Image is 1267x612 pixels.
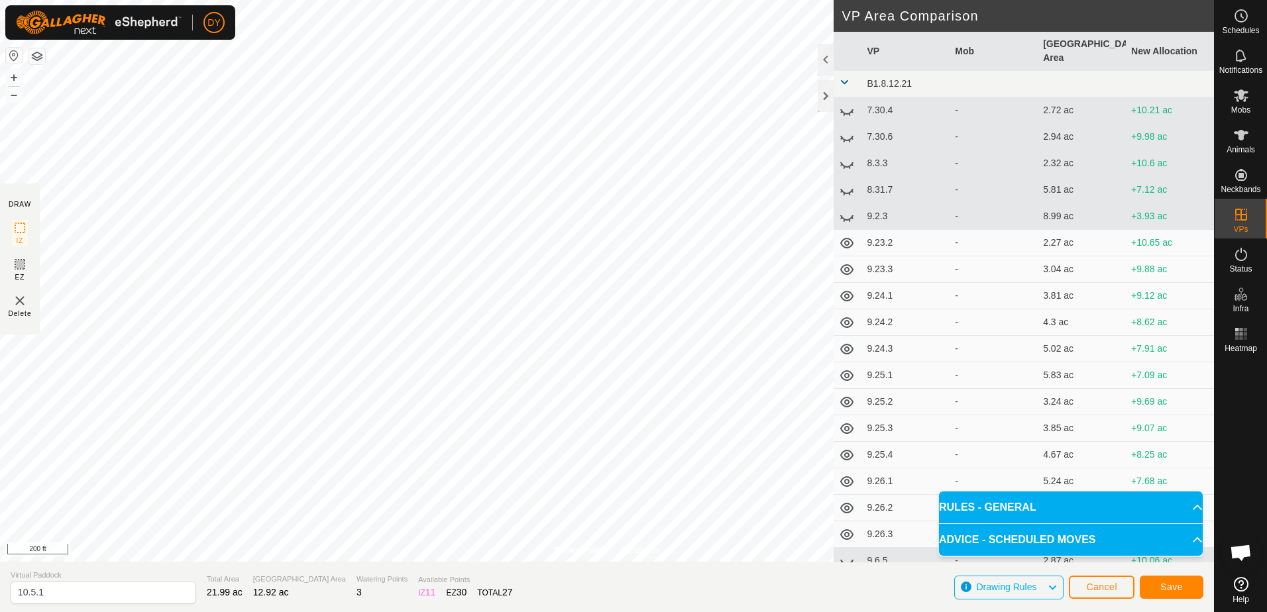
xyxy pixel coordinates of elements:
div: TOTAL [477,586,512,599]
td: 9.26.2 [861,495,950,521]
td: 8.3.3 [861,150,950,177]
button: + [6,70,22,85]
div: - [955,315,1032,329]
td: 9.25.1 [861,362,950,389]
td: 2.72 ac [1038,97,1126,124]
span: Virtual Paddock [11,570,196,581]
td: 3.04 ac [1038,256,1126,283]
td: 9.2.3 [861,203,950,230]
span: Delete [9,309,32,319]
span: [GEOGRAPHIC_DATA] Area [253,574,346,585]
div: - [955,130,1032,144]
td: 3.24 ac [1038,389,1126,415]
span: RULES - GENERAL [939,499,1036,515]
span: Infra [1233,305,1248,313]
span: 30 [457,587,467,597]
a: Help [1215,572,1267,609]
td: 9.25.2 [861,389,950,415]
div: - [955,448,1032,462]
td: 2.27 ac [1038,230,1126,256]
span: Cancel [1086,582,1117,592]
span: 12.92 ac [253,587,289,597]
td: +7.09 ac [1126,362,1214,389]
span: Schedules [1222,26,1259,34]
span: DY [207,16,220,30]
div: Open chat [1221,533,1261,572]
button: Reset Map [6,48,22,64]
td: +10.6 ac [1126,150,1214,177]
div: - [955,262,1032,276]
td: 3.81 ac [1038,283,1126,309]
span: Available Points [418,574,512,586]
td: 7.30.6 [861,124,950,150]
td: +10.21 ac [1126,97,1214,124]
button: – [6,87,22,103]
span: 27 [502,587,513,597]
p-accordion-header: ADVICE - SCHEDULED MOVES [939,524,1203,556]
span: 21.99 ac [207,587,243,597]
td: 9.6.5 [861,548,950,574]
span: Animals [1227,146,1255,154]
span: Notifications [1219,66,1262,74]
div: - [955,474,1032,488]
td: 5.81 ac [1038,177,1126,203]
span: Total Area [207,574,243,585]
button: Map Layers [29,48,45,64]
div: - [955,103,1032,117]
td: 8.99 ac [1038,203,1126,230]
span: IZ [17,236,24,246]
th: Mob [950,32,1038,71]
td: 9.24.3 [861,336,950,362]
td: +10.65 ac [1126,230,1214,256]
div: - [955,395,1032,409]
span: 11 [425,587,436,597]
span: Status [1229,265,1252,273]
td: +8.25 ac [1126,442,1214,468]
div: - [955,554,1032,568]
th: New Allocation [1126,32,1214,71]
span: VPs [1233,225,1248,233]
td: +7.12 ac [1126,177,1214,203]
div: DRAW [9,199,31,209]
span: Mobs [1231,106,1250,114]
td: +9.12 ac [1126,283,1214,309]
td: 9.25.4 [861,442,950,468]
td: 3.85 ac [1038,415,1126,442]
td: +7.68 ac [1126,468,1214,495]
td: 9.23.2 [861,230,950,256]
h2: VP Area Comparison [842,8,1214,24]
img: Gallagher Logo [16,11,182,34]
td: 9.26.1 [861,468,950,495]
div: - [955,236,1032,250]
td: +9.98 ac [1126,124,1214,150]
td: 2.87 ac [1038,548,1126,574]
td: +3.93 ac [1126,203,1214,230]
span: Drawing Rules [976,582,1036,592]
td: 5.02 ac [1038,336,1126,362]
span: ADVICE - SCHEDULED MOVES [939,532,1095,548]
button: Save [1140,576,1203,599]
td: +9.69 ac [1126,389,1214,415]
div: - [955,183,1032,197]
span: Heatmap [1225,344,1257,352]
div: - [955,421,1032,435]
th: [GEOGRAPHIC_DATA] Area [1038,32,1126,71]
p-accordion-header: RULES - GENERAL [939,491,1203,523]
a: Contact Us [620,544,659,556]
div: IZ [418,586,435,599]
td: 2.94 ac [1038,124,1126,150]
span: B1.8.12.21 [867,78,912,89]
button: Cancel [1069,576,1134,599]
td: 9.25.3 [861,415,950,442]
div: EZ [446,586,467,599]
span: Watering Points [357,574,408,585]
div: - [955,342,1032,356]
th: VP [861,32,950,71]
div: - [955,368,1032,382]
td: 9.24.2 [861,309,950,336]
span: Help [1233,595,1249,603]
td: +9.07 ac [1126,415,1214,442]
td: 5.83 ac [1038,362,1126,389]
td: 5.24 ac [1038,468,1126,495]
td: 4.3 ac [1038,309,1126,336]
